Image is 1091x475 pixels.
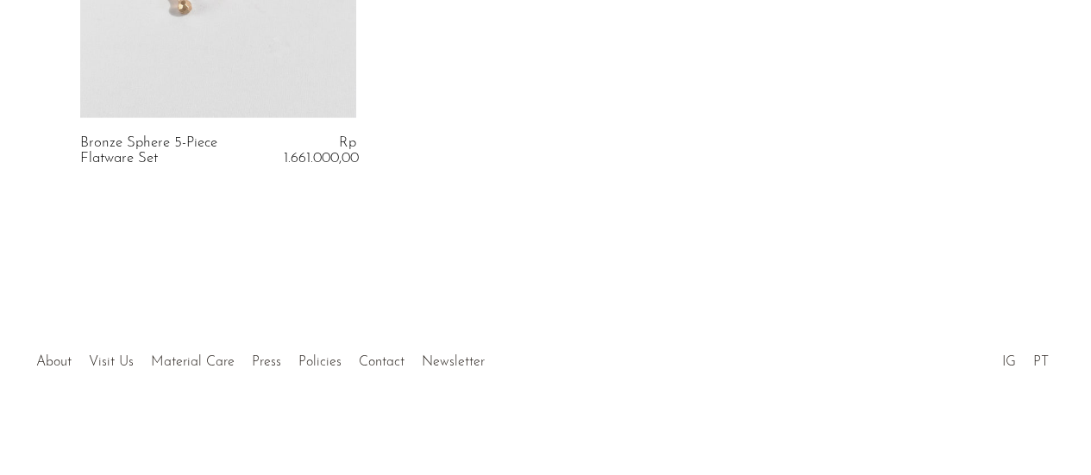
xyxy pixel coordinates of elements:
a: Material Care [151,355,235,369]
a: Contact [359,355,404,369]
a: Visit Us [89,355,134,369]
a: Policies [298,355,342,369]
ul: Quick links [28,341,493,374]
ul: Social Medias [993,341,1057,374]
a: PT [1032,355,1048,369]
a: Press [252,355,281,369]
a: IG [1001,355,1015,369]
a: Bronze Sphere 5-Piece Flatware Set [80,135,263,167]
span: Rp 1.661.000,00 [284,135,359,166]
a: About [36,355,72,369]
